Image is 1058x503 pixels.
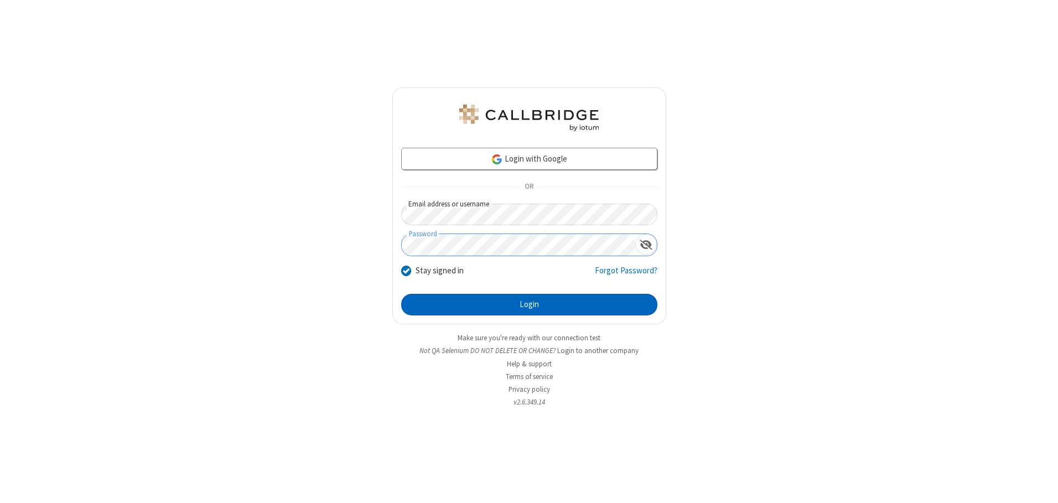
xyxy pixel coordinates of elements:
span: OR [520,179,538,195]
input: Password [402,234,635,256]
img: QA Selenium DO NOT DELETE OR CHANGE [457,105,601,131]
a: Help & support [507,359,552,369]
button: Login [401,294,657,316]
img: google-icon.png [491,153,503,165]
li: Not QA Selenium DO NOT DELETE OR CHANGE? [392,345,666,356]
a: Terms of service [506,372,553,381]
a: Forgot Password? [595,265,657,286]
a: Login with Google [401,148,657,170]
button: Login to another company [557,345,639,356]
li: v2.6.349.14 [392,397,666,407]
a: Make sure you're ready with our connection test [458,333,600,343]
input: Email address or username [401,204,657,225]
div: Show password [635,234,657,255]
label: Stay signed in [416,265,464,277]
a: Privacy policy [509,385,550,394]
